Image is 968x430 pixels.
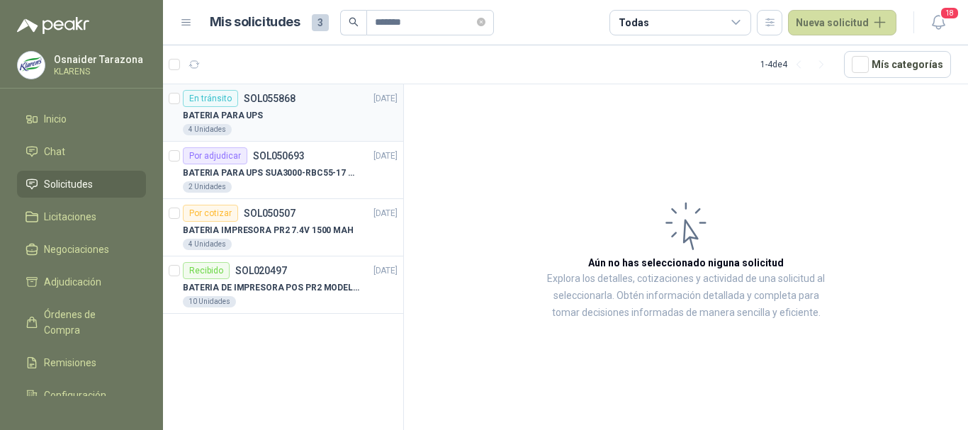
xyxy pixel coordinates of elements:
[44,176,93,192] span: Solicitudes
[18,52,45,79] img: Company Logo
[183,90,238,107] div: En tránsito
[17,171,146,198] a: Solicitudes
[373,264,398,278] p: [DATE]
[183,262,230,279] div: Recibido
[17,382,146,409] a: Configuración
[760,53,833,76] div: 1 - 4 de 4
[210,12,300,33] h1: Mis solicitudes
[17,301,146,344] a: Órdenes de Compra
[163,256,403,314] a: RecibidoSOL020497[DATE] BATERIA DE IMPRESORA POS PR2 MODELO 1013A B02 DE 7.4 VOLTEOS Y 1.62 AH, R...
[183,166,359,180] p: BATERIA PARA UPS SUA3000-RBC55-17 AH Y 12V
[183,109,263,123] p: BATERIA PARA UPS
[44,209,96,225] span: Licitaciones
[940,6,959,20] span: 18
[17,106,146,132] a: Inicio
[588,255,784,271] h3: Aún no has seleccionado niguna solicitud
[17,203,146,230] a: Licitaciones
[183,296,236,307] div: 10 Unidades
[44,274,101,290] span: Adjudicación
[183,281,359,295] p: BATERIA DE IMPRESORA POS PR2 MODELO 1013A B02 DE 7.4 VOLTEOS Y 1.62 AH, RECARGABLE
[54,67,143,76] p: KLARENS
[44,242,109,257] span: Negociaciones
[844,51,951,78] button: Mís categorías
[477,16,485,29] span: close-circle
[54,55,143,64] p: Osnaider Tarazona
[183,147,247,164] div: Por adjudicar
[373,207,398,220] p: [DATE]
[17,236,146,263] a: Negociaciones
[253,151,305,161] p: SOL050693
[235,266,287,276] p: SOL020497
[44,307,133,338] span: Órdenes de Compra
[349,17,359,27] span: search
[183,124,232,135] div: 4 Unidades
[477,18,485,26] span: close-circle
[17,349,146,376] a: Remisiones
[163,199,403,256] a: Por cotizarSOL050507[DATE] BATERIA IMPRESORA PR2 7.4V 1500 MAH4 Unidades
[44,144,65,159] span: Chat
[373,149,398,163] p: [DATE]
[312,14,329,31] span: 3
[44,387,106,403] span: Configuración
[17,138,146,165] a: Chat
[183,224,354,237] p: BATERIA IMPRESORA PR2 7.4V 1500 MAH
[17,268,146,295] a: Adjudicación
[17,17,89,34] img: Logo peakr
[163,142,403,199] a: Por adjudicarSOL050693[DATE] BATERIA PARA UPS SUA3000-RBC55-17 AH Y 12V2 Unidades
[44,111,67,127] span: Inicio
[373,92,398,106] p: [DATE]
[183,205,238,222] div: Por cotizar
[44,355,96,370] span: Remisiones
[163,84,403,142] a: En tránsitoSOL055868[DATE] BATERIA PARA UPS4 Unidades
[183,181,232,193] div: 2 Unidades
[244,208,296,218] p: SOL050507
[244,94,296,103] p: SOL055868
[619,15,648,30] div: Todas
[925,10,951,35] button: 18
[183,239,232,250] div: 4 Unidades
[546,271,826,322] p: Explora los detalles, cotizaciones y actividad de una solicitud al seleccionarla. Obtén informaci...
[788,10,896,35] button: Nueva solicitud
